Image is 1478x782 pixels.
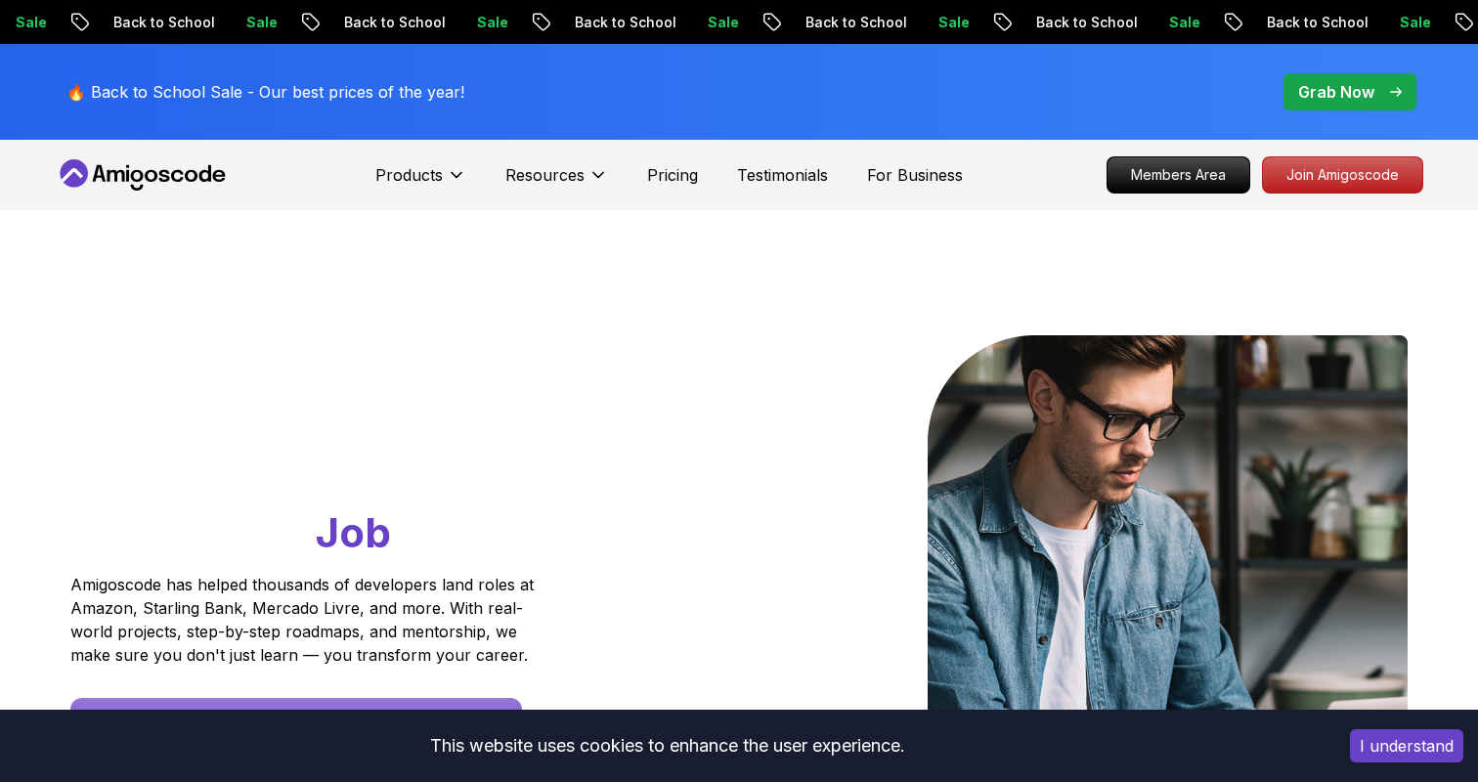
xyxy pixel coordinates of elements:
[1108,157,1249,193] p: Members Area
[66,80,464,104] p: 🔥 Back to School Sale - Our best prices of the year!
[867,163,963,187] a: For Business
[294,13,427,32] p: Back to School
[1350,729,1463,762] button: Accept cookies
[375,163,443,187] p: Products
[658,13,720,32] p: Sale
[525,13,658,32] p: Back to School
[70,335,609,561] h1: Go From Learning to Hired: Master Java, Spring Boot & Cloud Skills That Get You the
[505,163,585,187] p: Resources
[1263,157,1422,193] p: Join Amigoscode
[737,163,828,187] a: Testimonials
[505,163,608,202] button: Resources
[1217,13,1350,32] p: Back to School
[889,13,951,32] p: Sale
[375,163,466,202] button: Products
[1350,13,1413,32] p: Sale
[1119,13,1182,32] p: Sale
[70,698,522,745] a: Start Free [DATE] - Build Your First Project This Week
[986,13,1119,32] p: Back to School
[70,573,540,667] p: Amigoscode has helped thousands of developers land roles at Amazon, Starling Bank, Mercado Livre,...
[196,13,259,32] p: Sale
[1107,156,1250,194] a: Members Area
[647,163,698,187] a: Pricing
[1298,80,1374,104] p: Grab Now
[316,507,391,557] span: Job
[756,13,889,32] p: Back to School
[1262,156,1423,194] a: Join Amigoscode
[427,13,490,32] p: Sale
[64,13,196,32] p: Back to School
[15,724,1321,767] div: This website uses cookies to enhance the user experience.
